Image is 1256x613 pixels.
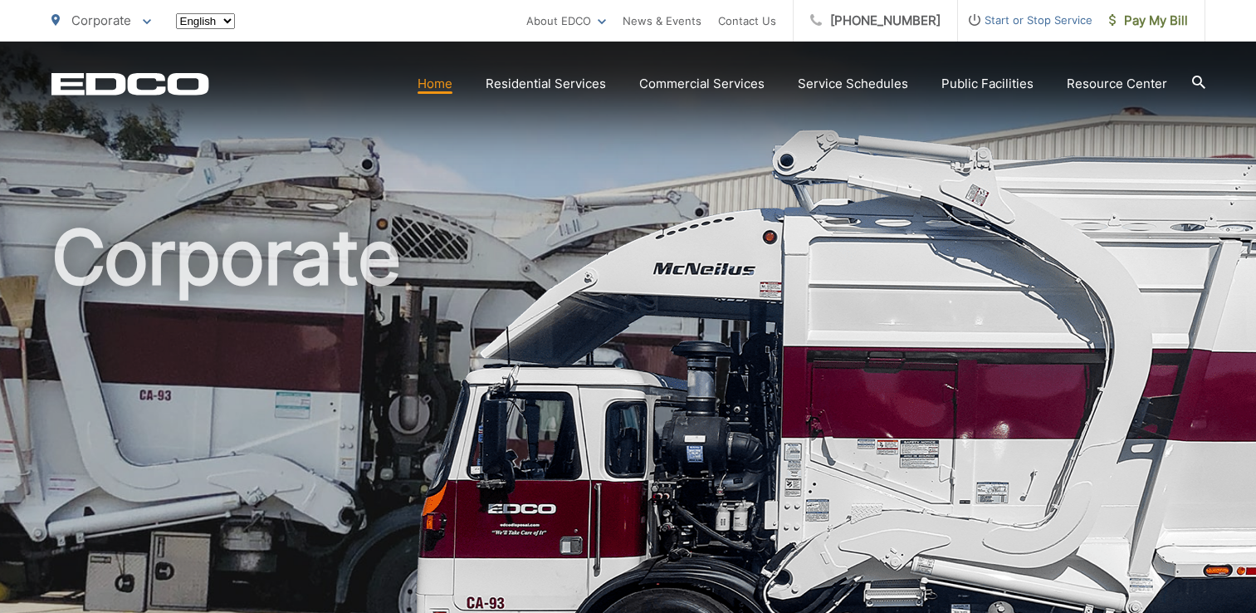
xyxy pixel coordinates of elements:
a: EDCD logo. Return to the homepage. [51,72,209,96]
select: Select a language [176,13,235,29]
a: Residential Services [486,74,606,94]
span: Pay My Bill [1109,11,1188,31]
a: Resource Center [1067,74,1167,94]
a: Service Schedules [798,74,908,94]
span: Corporate [71,12,131,28]
a: Contact Us [718,11,776,31]
a: News & Events [623,11,701,31]
a: Public Facilities [941,74,1034,94]
a: Commercial Services [639,74,765,94]
a: About EDCO [526,11,606,31]
a: Home [418,74,452,94]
